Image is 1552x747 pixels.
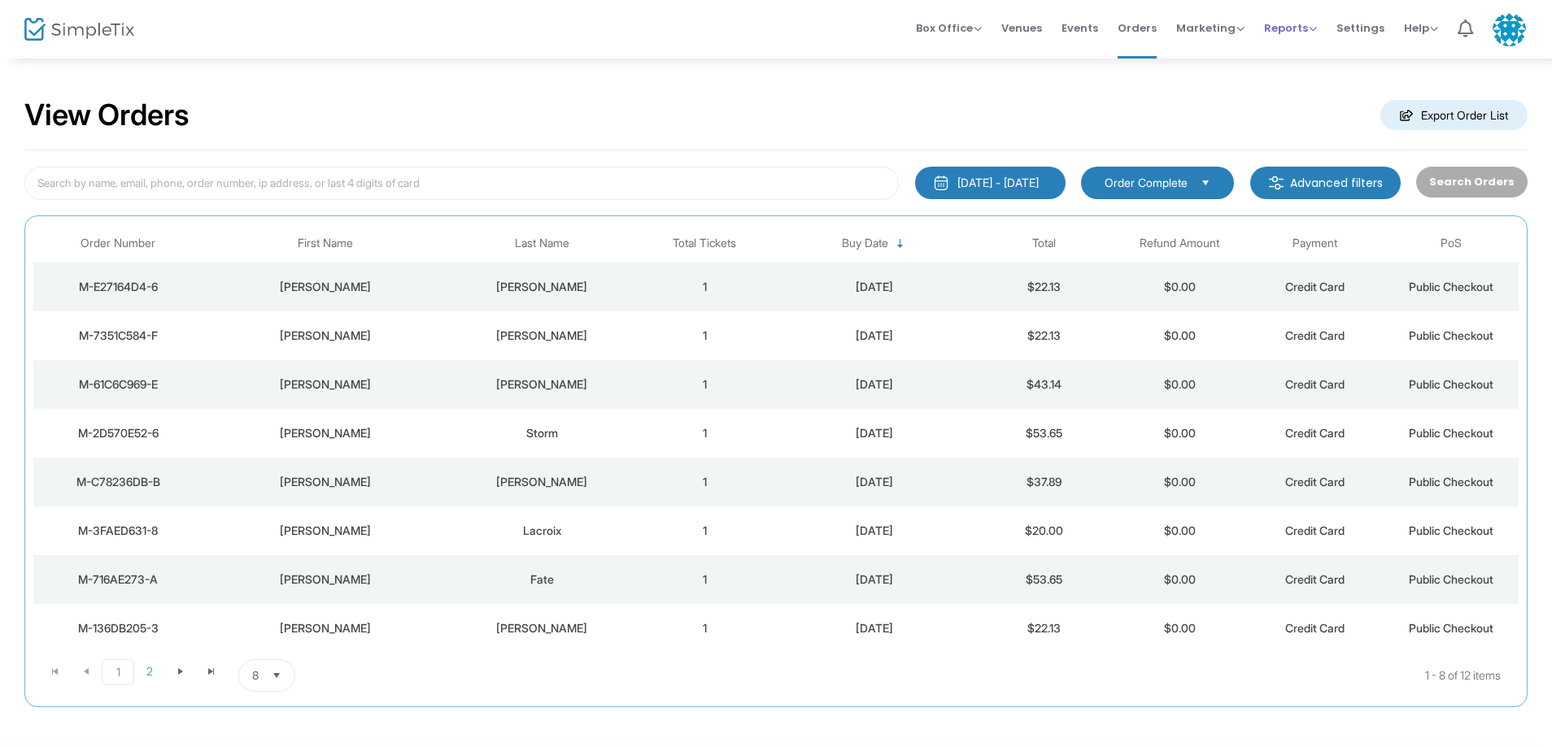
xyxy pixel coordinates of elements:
[1112,263,1248,311] td: $0.00
[1409,426,1493,440] span: Public Checkout
[1285,523,1345,537] span: Credit Card
[451,474,633,490] div: Paul
[1112,311,1248,360] td: $0.00
[1118,7,1157,49] span: Orders
[777,279,972,295] div: 8/16/2025
[976,409,1112,458] td: $53.65
[451,571,633,588] div: Fate
[102,659,134,685] span: Page 1
[451,279,633,295] div: Olson
[1285,572,1345,586] span: Credit Card
[207,376,442,393] div: Lori
[976,506,1112,555] td: $20.00
[1062,7,1098,49] span: Events
[637,311,773,360] td: 1
[976,555,1112,604] td: $53.65
[915,167,1066,199] button: [DATE] - [DATE]
[1112,555,1248,604] td: $0.00
[457,659,1501,692] kendo-pager-info: 1 - 8 of 12 items
[1112,604,1248,653] td: $0.00
[777,376,972,393] div: 8/15/2025
[37,328,198,344] div: M-7351C584-F
[976,458,1112,506] td: $37.89
[976,360,1112,409] td: $43.14
[976,224,1112,263] th: Total
[207,328,442,344] div: Karen
[1268,175,1284,191] img: filter
[451,425,633,441] div: Storm
[637,224,773,263] th: Total Tickets
[777,620,972,636] div: 8/13/2025
[207,620,442,636] div: Leslie
[207,279,442,295] div: Allison
[976,263,1112,311] td: $22.13
[207,474,442,490] div: Gina
[637,604,773,653] td: 1
[1105,175,1188,191] span: Order Complete
[957,175,1039,191] div: [DATE] - [DATE]
[451,328,633,344] div: Rhodes
[1285,280,1345,293] span: Credit Card
[205,665,218,678] span: Go to the last page
[1409,621,1493,635] span: Public Checkout
[451,376,633,393] div: Cathey
[1285,475,1345,489] span: Credit Card
[637,506,773,555] td: 1
[1409,475,1493,489] span: Public Checkout
[37,425,198,441] div: M-2D570E52-6
[1285,328,1345,342] span: Credit Card
[1112,458,1248,506] td: $0.00
[37,620,198,636] div: M-136DB205-3
[1293,237,1337,250] span: Payment
[1176,20,1245,36] span: Marketing
[207,523,442,539] div: Shirley
[265,660,288,691] button: Select
[1285,426,1345,440] span: Credit Card
[777,474,972,490] div: 8/15/2025
[1112,224,1248,263] th: Refund Amount
[637,555,773,604] td: 1
[81,237,155,250] span: Order Number
[1409,328,1493,342] span: Public Checkout
[1285,377,1345,391] span: Credit Card
[207,571,442,588] div: Nicole
[894,237,907,250] span: Sortable
[1112,409,1248,458] td: $0.00
[515,237,569,250] span: Last Name
[37,376,198,393] div: M-61C6C969-E
[451,620,633,636] div: Ayers
[1194,174,1217,192] button: Select
[207,425,442,441] div: Georgann
[298,237,353,250] span: First Name
[252,667,259,684] span: 8
[976,311,1112,360] td: $22.13
[1404,20,1438,36] span: Help
[637,409,773,458] td: 1
[916,20,982,36] span: Box Office
[1112,360,1248,409] td: $0.00
[1336,7,1384,49] span: Settings
[842,237,888,250] span: Buy Date
[37,474,198,490] div: M-C78236DB-B
[637,360,773,409] td: 1
[777,523,972,539] div: 8/13/2025
[37,523,198,539] div: M-3FAED631-8
[1409,377,1493,391] span: Public Checkout
[134,659,165,684] span: Page 2
[33,224,1519,653] div: Data table
[24,98,190,133] h2: View Orders
[24,167,899,200] input: Search by name, email, phone, order number, ip address, or last 4 digits of card
[1285,621,1345,635] span: Credit Card
[1112,506,1248,555] td: $0.00
[37,279,198,295] div: M-E27164D4-6
[1264,20,1317,36] span: Reports
[933,175,949,191] img: monthly
[976,604,1112,653] td: $22.13
[1409,572,1493,586] span: Public Checkout
[777,328,972,344] div: 8/16/2025
[777,571,972,588] div: 8/13/2025
[1380,100,1528,130] m-button: Export Order List
[1409,280,1493,293] span: Public Checkout
[637,458,773,506] td: 1
[1409,523,1493,537] span: Public Checkout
